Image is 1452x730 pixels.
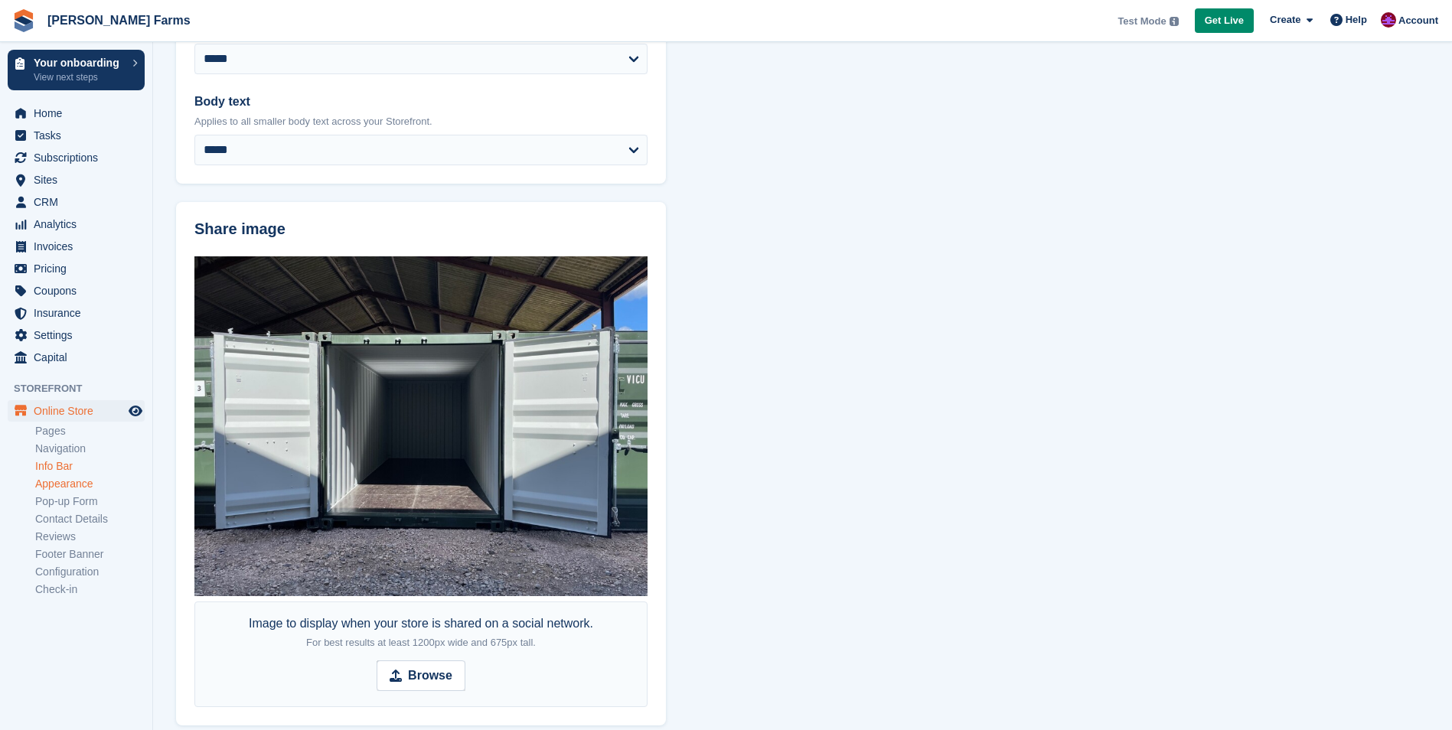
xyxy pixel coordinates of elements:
a: Appearance [35,477,145,491]
span: Coupons [34,280,126,301]
span: Analytics [34,213,126,235]
a: menu [8,191,145,213]
span: CRM [34,191,126,213]
span: Help [1346,12,1367,28]
a: Reviews [35,530,145,544]
strong: Browse [408,666,452,685]
a: Info Bar [35,459,145,474]
a: menu [8,125,145,146]
a: menu [8,103,145,124]
a: menu [8,324,145,346]
a: [PERSON_NAME] Farms [41,8,197,33]
a: menu [8,213,145,235]
span: Storefront [14,381,152,396]
a: Pages [35,424,145,438]
span: Online Store [34,400,126,422]
img: icon-info-grey-7440780725fd019a000dd9b08b2336e03edf1995a4989e88bcd33f0948082b44.svg [1170,17,1179,26]
p: Applies to all smaller body text across your Storefront. [194,114,648,129]
p: View next steps [34,70,125,84]
a: Navigation [35,442,145,456]
span: Capital [34,347,126,368]
div: Image to display when your store is shared on a social network. [249,614,593,651]
span: Settings [34,324,126,346]
span: Account [1398,13,1438,28]
img: stora-icon-8386f47178a22dfd0bd8f6a31ec36ba5ce8667c1dd55bd0f319d3a0aa187defe.svg [12,9,35,32]
span: Sites [34,169,126,191]
span: Invoices [34,236,126,257]
span: Get Live [1205,13,1244,28]
a: menu [8,347,145,368]
a: Pop-up Form [35,494,145,509]
span: Create [1270,12,1300,28]
span: Insurance [34,302,126,324]
input: Browse [377,660,465,691]
span: Home [34,103,126,124]
a: Contact Details [35,512,145,526]
span: For best results at least 1200px wide and 675px tall. [306,637,536,648]
label: Body text [194,93,648,111]
span: Test Mode [1118,14,1166,29]
p: Your onboarding [34,57,125,68]
a: menu [8,400,145,422]
a: Configuration [35,565,145,579]
a: Preview store [126,402,145,420]
a: menu [8,147,145,168]
a: menu [8,169,145,191]
a: Check-in [35,582,145,597]
span: Subscriptions [34,147,126,168]
a: Get Live [1195,8,1254,34]
span: Pricing [34,258,126,279]
a: menu [8,280,145,301]
a: menu [8,236,145,257]
a: Your onboarding View next steps [8,50,145,90]
h2: Share image [194,220,648,238]
a: Footer Banner [35,547,145,562]
img: Pic%203.jpg [194,256,648,596]
a: menu [8,302,145,324]
img: Oliver Atkinson [1381,12,1396,28]
span: Tasks [34,125,126,146]
a: menu [8,258,145,279]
